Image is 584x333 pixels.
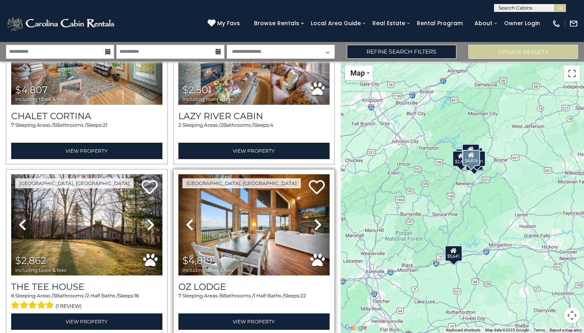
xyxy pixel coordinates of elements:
a: Refine Search Filters [347,45,456,59]
span: 6 [11,293,14,299]
span: 7 [11,122,14,128]
div: $8,309 [465,155,483,171]
span: $4,807 [15,84,48,96]
span: 16 [134,293,139,299]
button: Toggle fullscreen view [564,66,580,82]
span: 3 [53,293,56,299]
button: Update Results [468,45,578,59]
span: including taxes & fees [182,96,234,102]
span: 2 [220,122,223,128]
span: 2 Half Baths / [86,293,118,299]
a: Oz Lodge [178,281,330,292]
span: $4,819 [182,255,212,266]
img: Google [343,323,369,333]
span: $2,862 [15,255,46,266]
a: View Property [178,313,330,330]
div: $1,916 [462,144,480,160]
a: Report a map error [550,328,582,332]
span: including taxes & fees [15,267,66,273]
a: Add to favorites [142,179,158,196]
span: 1 Half Baths / [254,293,284,299]
img: mail-regular-white.png [569,19,578,28]
div: $4,819 [462,150,480,166]
span: Map data ©2025 Google [485,328,529,332]
button: Change map style [345,66,373,80]
a: About [470,17,496,30]
span: Map [350,69,365,77]
div: Sleeping Areas / Bathrooms / Sleeps: [178,292,330,311]
span: $2,501 [182,84,212,96]
img: White-1-2.png [6,16,117,32]
div: $2,862 [462,144,479,160]
span: 6 [220,293,223,299]
button: Map camera controls [564,307,580,323]
div: Sleeping Areas / Bathrooms / Sleeps: [178,122,330,141]
a: Rental Program [413,17,467,30]
span: 5 [53,122,56,128]
div: $2,450 [452,151,470,167]
div: $2,501 [468,151,486,167]
button: Keyboard shortcuts [446,327,480,333]
a: The Tee House [11,281,162,292]
span: 21 [103,122,107,128]
a: [GEOGRAPHIC_DATA], [GEOGRAPHIC_DATA] [15,178,134,188]
span: 2 [178,122,181,128]
img: thumbnail_169133993.jpeg [178,174,330,275]
a: Browse Rentals [250,17,303,30]
img: thumbnail_167757115.jpeg [11,174,162,275]
div: Sleeping Areas / Bathrooms / Sleeps: [11,122,162,141]
a: Owner Login [500,17,544,30]
a: My Favs [208,19,242,28]
a: Lazy River Cabin [178,111,330,122]
a: [GEOGRAPHIC_DATA], [GEOGRAPHIC_DATA] [182,178,301,188]
span: (1 review) [56,301,82,311]
a: Terms (opens in new tab) [534,328,545,332]
a: Open this area in Google Maps (opens a new window) [343,323,369,333]
a: View Property [11,143,162,159]
a: Chalet Cortina [11,111,162,122]
span: including taxes & fees [182,267,234,273]
span: My Favs [217,19,240,28]
span: 7 [178,293,181,299]
span: including taxes & fees [15,96,66,102]
a: View Property [11,313,162,330]
img: phone-regular-white.png [552,19,561,28]
a: View Property [178,143,330,159]
a: Real Estate [368,17,409,30]
span: 4 [270,122,273,128]
div: Sleeping Areas / Bathrooms / Sleeps: [11,292,162,311]
div: $5,641 [445,245,462,261]
a: Local Area Guide [307,17,365,30]
span: 22 [300,293,306,299]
